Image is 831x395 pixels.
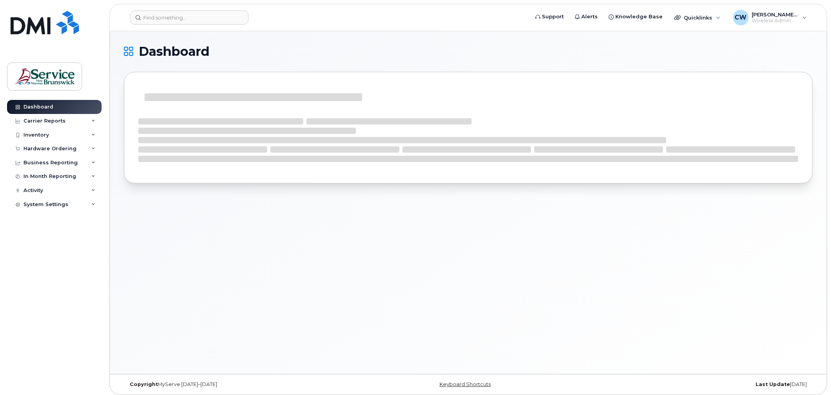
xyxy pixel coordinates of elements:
a: Keyboard Shortcuts [440,381,491,387]
span: Dashboard [139,46,209,57]
div: [DATE] [583,381,813,388]
strong: Last Update [756,381,790,387]
strong: Copyright [130,381,158,387]
div: MyServe [DATE]–[DATE] [124,381,354,388]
